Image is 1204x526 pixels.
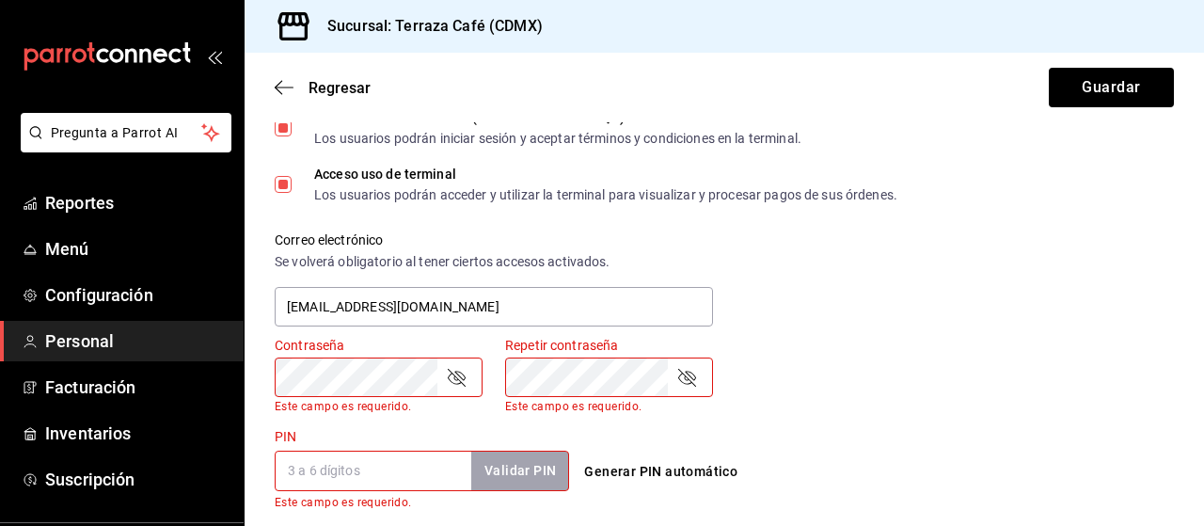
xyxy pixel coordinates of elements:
div: Se volverá obligatorio al tener ciertos accesos activados. [275,252,713,272]
button: Pregunta a Parrot AI [21,113,231,152]
button: open_drawer_menu [207,49,222,64]
button: Generar PIN automático [577,454,745,489]
span: Inventarios [45,421,229,446]
span: Pregunta a Parrot AI [51,123,202,143]
p: Este campo es requerido. [505,400,713,413]
span: Facturación [45,375,229,400]
a: Pregunta a Parrot AI [13,136,231,156]
button: passwordField [675,366,698,389]
span: Personal [45,328,229,354]
div: Los usuarios podrán iniciar sesión y aceptar términos y condiciones en la terminal. [314,132,801,145]
p: Este campo es requerido. [275,400,483,413]
label: Repetir contraseña [505,339,713,352]
input: 3 a 6 dígitos [275,451,471,490]
h3: Sucursal: Terraza Café (CDMX) [312,15,543,38]
label: Correo electrónico [275,233,713,247]
span: Regresar [309,79,371,97]
div: Acceso uso de terminal [314,167,897,181]
label: PIN [275,430,296,443]
span: Reportes [45,190,229,215]
span: Suscripción [45,467,229,492]
label: Contraseña [275,339,483,352]
button: passwordField [445,366,467,389]
button: Guardar [1049,68,1174,107]
p: Este campo es requerido. [275,494,569,513]
span: Menú [45,236,229,262]
button: Regresar [275,79,371,97]
div: Los usuarios podrán acceder y utilizar la terminal para visualizar y procesar pagos de sus órdenes. [314,188,897,201]
div: Iniciar sesión en terminal (correo electrónico o QR) [314,111,801,124]
span: Configuración [45,282,229,308]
